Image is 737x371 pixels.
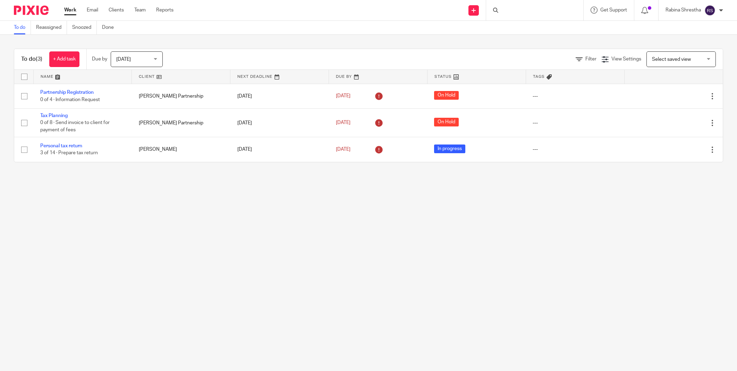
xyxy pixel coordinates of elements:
[666,7,701,14] p: Rabina Shrestha
[533,119,617,126] div: ---
[652,57,691,62] span: Select saved view
[64,7,76,14] a: Work
[704,5,715,16] img: svg%3E
[230,84,329,108] td: [DATE]
[230,108,329,137] td: [DATE]
[585,57,596,61] span: Filter
[336,120,350,125] span: [DATE]
[14,21,31,34] a: To do
[40,143,82,148] a: Personal tax return
[132,84,230,108] td: [PERSON_NAME] Partnership
[132,108,230,137] td: [PERSON_NAME] Partnership
[533,75,545,79] span: Tags
[434,145,465,153] span: In progress
[156,7,173,14] a: Reports
[600,8,627,13] span: Get Support
[40,121,110,133] span: 0 of 8 · Send invoice to client for payment of fees
[116,57,131,62] span: [DATE]
[40,97,100,102] span: 0 of 4 · Information Request
[336,94,350,99] span: [DATE]
[134,7,146,14] a: Team
[40,113,68,118] a: Tax Planning
[230,137,329,162] td: [DATE]
[434,91,459,100] span: On Hold
[336,147,350,152] span: [DATE]
[109,7,124,14] a: Clients
[434,118,459,126] span: On Hold
[36,56,42,62] span: (3)
[49,51,79,67] a: + Add task
[40,151,98,156] span: 3 of 14 · Prepare tax return
[102,21,119,34] a: Done
[533,146,617,153] div: ---
[36,21,67,34] a: Reassigned
[14,6,49,15] img: Pixie
[87,7,98,14] a: Email
[533,93,617,100] div: ---
[72,21,97,34] a: Snoozed
[132,137,230,162] td: [PERSON_NAME]
[40,90,94,95] a: Partnership Registration
[611,57,641,61] span: View Settings
[21,56,42,63] h1: To do
[92,56,107,63] p: Due by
